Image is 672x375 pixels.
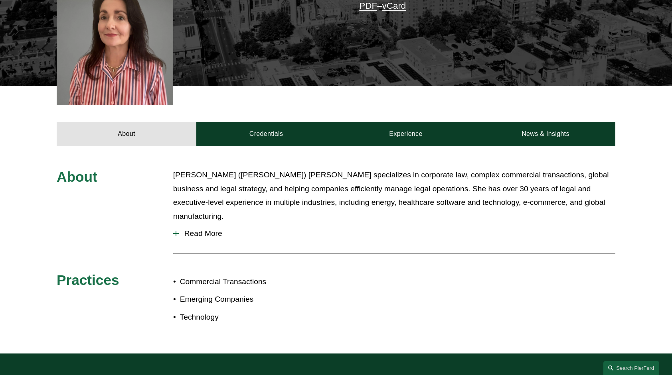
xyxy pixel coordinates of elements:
[179,229,615,238] span: Read More
[57,122,196,146] a: About
[173,223,615,244] button: Read More
[180,310,336,324] p: Technology
[382,1,406,11] a: vCard
[196,122,336,146] a: Credentials
[336,122,476,146] a: Experience
[57,272,119,288] span: Practices
[359,1,377,11] a: PDF
[57,169,97,185] span: About
[173,168,615,223] p: [PERSON_NAME] ([PERSON_NAME]) [PERSON_NAME] specializes in corporate law, complex commercial tran...
[476,122,615,146] a: News & Insights
[603,361,659,375] a: Search this site
[180,275,336,289] p: Commercial Transactions
[180,293,336,306] p: Emerging Companies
